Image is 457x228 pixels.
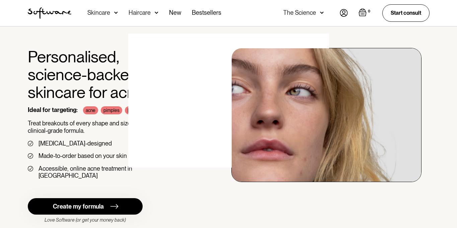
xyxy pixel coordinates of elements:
div: Create my formula [53,203,104,210]
div: Skincare [87,9,110,16]
div: acne [83,106,98,114]
h1: Personalised, science-backed skincare for acne [28,48,192,101]
a: Start consult [382,4,430,21]
div: [MEDICAL_DATA]-designed [39,140,112,147]
div: Ideal for targeting: [28,106,78,114]
a: Open cart [359,8,372,18]
a: Create my formula [28,198,143,215]
img: Software Logo [28,7,71,19]
a: home [28,7,71,19]
div: pimples [101,106,122,114]
img: arrow down [114,9,118,16]
img: arrow down [320,9,324,16]
div: The Science [283,9,316,16]
div: Haircare [129,9,151,16]
img: blank image [128,34,329,168]
div: [MEDICAL_DATA] [125,106,167,114]
div: Love Software (or get your money back) [28,217,143,223]
div: Accessible, online acne treatment in [GEOGRAPHIC_DATA] [39,165,192,179]
div: 0 [367,8,372,14]
p: Treat breakouts of every shape and size with our clinical-grade formula. [28,120,192,134]
div: Made-to-order based on your skin goals [39,152,142,160]
img: arrow down [155,9,158,16]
